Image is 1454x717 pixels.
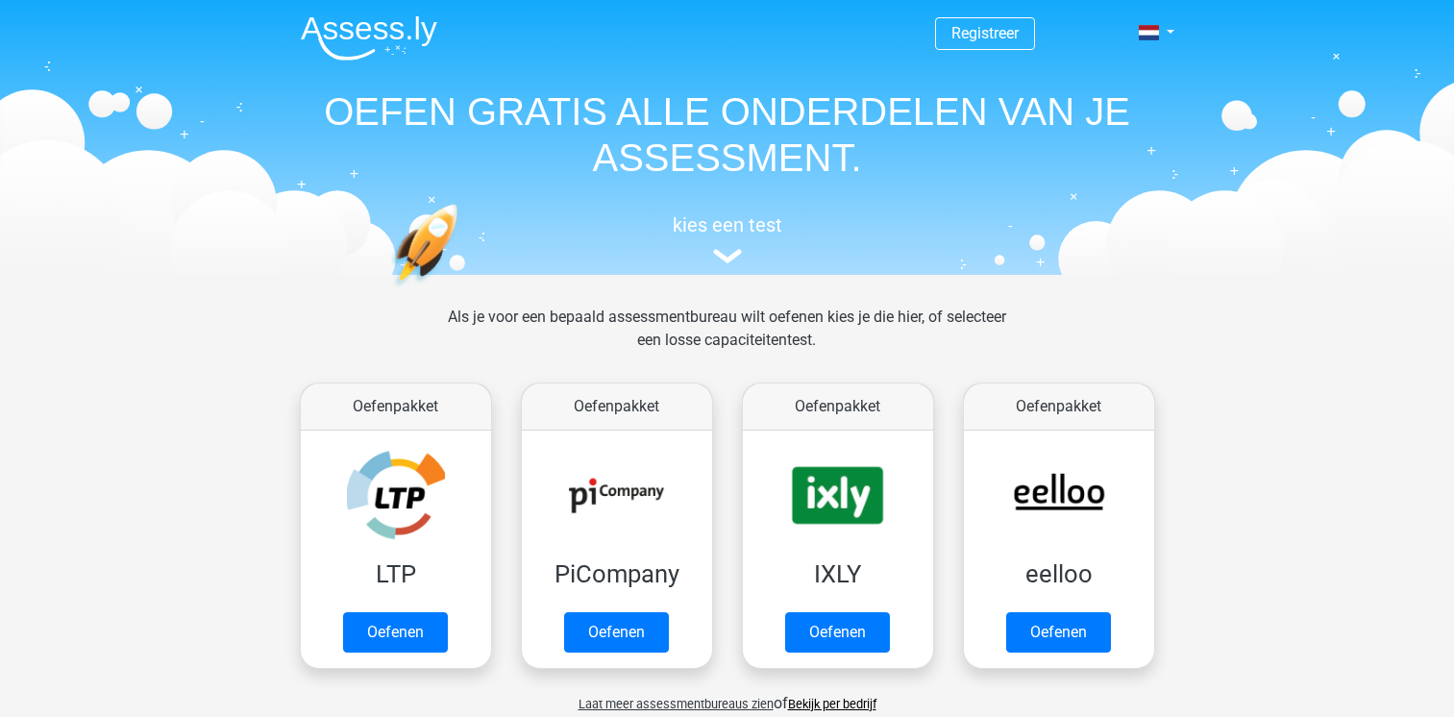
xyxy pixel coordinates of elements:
[391,204,532,378] img: oefenen
[432,306,1022,375] div: Als je voor een bepaald assessmentbureau wilt oefenen kies je die hier, of selecteer een losse ca...
[285,88,1170,181] h1: OEFEN GRATIS ALLE ONDERDELEN VAN JE ASSESSMENT.
[564,612,669,653] a: Oefenen
[343,612,448,653] a: Oefenen
[1006,612,1111,653] a: Oefenen
[951,24,1019,42] a: Registreer
[285,213,1170,264] a: kies een test
[788,697,876,711] a: Bekijk per bedrijf
[285,677,1170,715] div: of
[713,249,742,263] img: assessment
[301,15,437,61] img: Assessly
[785,612,890,653] a: Oefenen
[579,697,774,711] span: Laat meer assessmentbureaus zien
[285,213,1170,236] h5: kies een test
